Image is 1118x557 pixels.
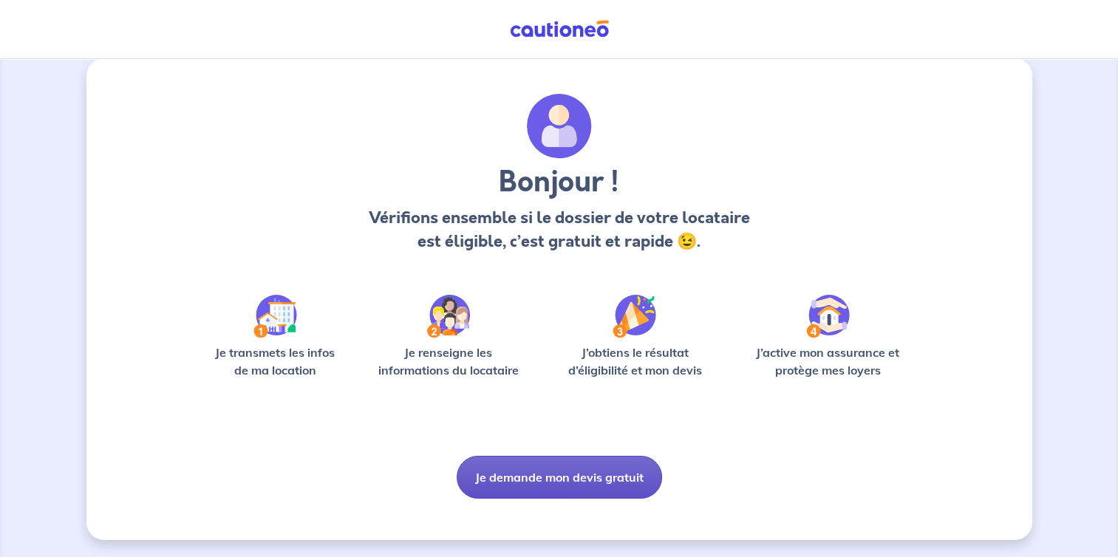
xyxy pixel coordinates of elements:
[551,344,718,379] p: J’obtiens le résultat d’éligibilité et mon devis
[369,344,528,379] p: Je renseigne les informations du locataire
[427,295,470,338] img: /static/c0a346edaed446bb123850d2d04ad552/Step-2.svg
[364,165,754,200] h3: Bonjour !
[364,206,754,253] p: Vérifions ensemble si le dossier de votre locataire est éligible, c’est gratuit et rapide 😉.
[504,20,615,38] img: Cautioneo
[806,295,850,338] img: /static/bfff1cf634d835d9112899e6a3df1a5d/Step-4.svg
[205,344,346,379] p: Je transmets les infos de ma location
[613,295,656,338] img: /static/f3e743aab9439237c3e2196e4328bba9/Step-3.svg
[527,94,592,159] img: archivate
[742,344,914,379] p: J’active mon assurance et protège mes loyers
[253,295,297,338] img: /static/90a569abe86eec82015bcaae536bd8e6/Step-1.svg
[457,456,662,499] button: Je demande mon devis gratuit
